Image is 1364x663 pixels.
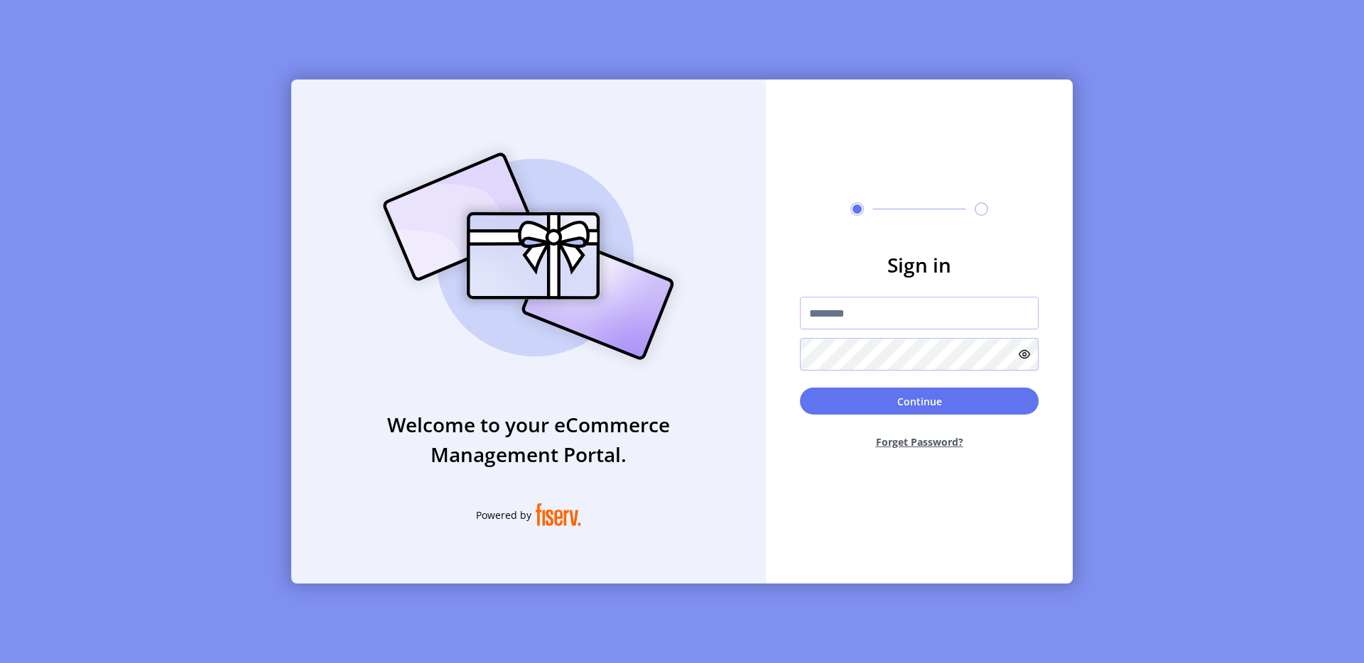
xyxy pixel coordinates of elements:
[800,250,1039,280] h3: Sign in
[800,388,1039,415] button: Continue
[291,410,766,469] h3: Welcome to your eCommerce Management Portal.
[800,423,1039,461] button: Forget Password?
[362,137,695,376] img: card_Illustration.svg
[476,508,531,522] span: Powered by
